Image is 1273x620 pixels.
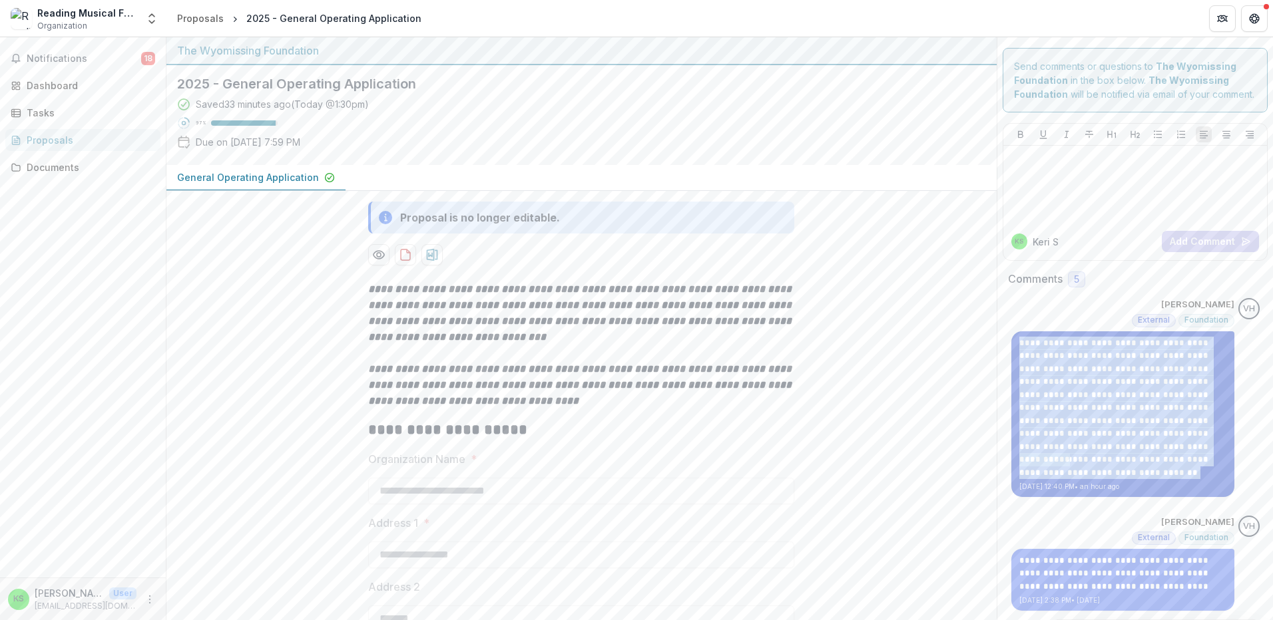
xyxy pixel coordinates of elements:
button: Open entity switcher [142,5,161,32]
span: External [1138,533,1170,542]
p: [PERSON_NAME] [1161,516,1234,529]
div: The Wyomissing Foundation [177,43,986,59]
p: [DATE] 12:40 PM • an hour ago [1019,482,1226,492]
div: Valeri Harteg [1243,522,1255,531]
button: download-proposal [421,244,443,265]
button: Notifications18 [5,48,160,69]
a: Proposals [172,9,229,28]
button: More [142,591,158,607]
div: Proposal is no longer editable. [400,210,560,226]
div: 2025 - General Operating Application [246,11,421,25]
img: Reading Musical Foundation [11,8,32,29]
span: Notifications [27,53,141,65]
p: Address 2 [368,579,420,595]
button: Partners [1209,5,1236,32]
div: Send comments or questions to in the box below. will be notified via email of your comment. [1003,48,1268,112]
button: Align Center [1218,126,1234,142]
div: Tasks [27,106,150,120]
div: Documents [27,160,150,174]
span: 5 [1074,274,1079,285]
button: Preview fac628ab-7711-411d-9d92-a0075a2906e5-0.pdf [368,244,389,265]
button: Get Help [1241,5,1268,32]
p: Keri S [1033,235,1059,249]
p: General Operating Application [177,170,319,184]
button: Heading 2 [1127,126,1143,142]
h2: 2025 - General Operating Application [177,76,965,92]
p: Address 1 [368,515,418,531]
div: Proposals [27,133,150,147]
button: Ordered List [1173,126,1189,142]
div: Saved 33 minutes ago ( Today @ 1:30pm ) [196,97,369,111]
span: Organization [37,20,87,32]
button: Align Right [1242,126,1258,142]
a: Proposals [5,129,160,151]
span: Foundation [1184,533,1228,542]
button: download-proposal [395,244,416,265]
p: [PERSON_NAME] [35,586,104,600]
button: Bold [1013,126,1029,142]
p: [DATE] 2:38 PM • [DATE] [1019,595,1226,605]
span: 18 [141,52,155,65]
div: Keri Shultz [13,595,24,603]
button: Italicize [1059,126,1075,142]
button: Align Left [1196,126,1212,142]
span: Foundation [1184,315,1228,325]
div: Keri Shultz [1015,238,1023,245]
h2: Comments [1008,273,1063,285]
div: Reading Musical Foundation [37,6,137,20]
a: Dashboard [5,75,160,96]
div: Dashboard [27,78,150,92]
p: [PERSON_NAME] [1161,298,1234,311]
p: [EMAIL_ADDRESS][DOMAIN_NAME] [35,600,136,612]
button: Strike [1081,126,1097,142]
p: Due on [DATE] 7:59 PM [196,135,300,149]
nav: breadcrumb [172,9,427,28]
p: Organization Name [368,451,465,467]
button: Bullet List [1150,126,1166,142]
a: Documents [5,156,160,178]
a: Tasks [5,102,160,124]
button: Heading 1 [1104,126,1120,142]
span: External [1138,315,1170,325]
p: User [109,587,136,599]
div: Valeri Harteg [1243,305,1255,313]
p: 97 % [196,118,206,128]
button: Add Comment [1162,231,1259,252]
div: Proposals [177,11,224,25]
button: Underline [1035,126,1051,142]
